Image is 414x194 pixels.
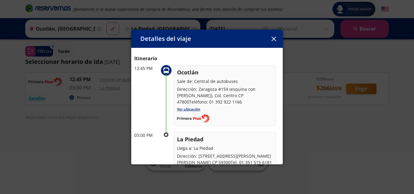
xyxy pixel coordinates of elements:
p: 12:45 PM [134,65,159,71]
p: Itinerario [134,55,280,62]
p: Dirección: [STREET_ADDRESS][PERSON_NAME] [PERSON_NAME] CP 59300Tel. 01 351 515 6181 / 01 352 522 ... [177,153,273,172]
p: 03:00 PM [134,132,159,138]
a: Ver ubicación [177,107,200,112]
img: Completo_color__1_.png [177,114,209,123]
p: Llega a: La Piedad [177,145,273,151]
p: Ocotlán [177,68,273,77]
p: Dirección: Zaragoza #159 (esquina con [PERSON_NAME]), Col. Centro CP 47800Teléfono: 01 392 922 1166 [177,86,273,105]
p: Detalles del viaje [140,34,191,43]
p: La Piedad [177,135,273,143]
p: Sale de: Central de autobuses [177,78,273,84]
